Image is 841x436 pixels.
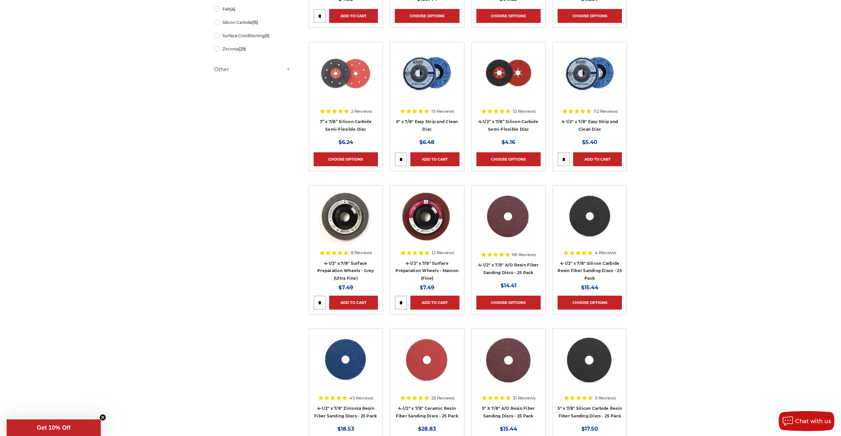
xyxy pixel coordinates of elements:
[482,333,535,387] img: 5 inch aluminum oxide resin fiber disc
[581,426,598,432] span: $17.50
[37,424,71,431] span: Get 10% Off
[230,7,235,12] span: (4)
[329,9,378,23] a: Add to Cart
[329,296,378,310] a: Add to Cart
[314,333,378,398] a: 4-1/2" zirc resin fiber disc
[314,152,378,166] a: Choose Options
[502,139,515,145] span: $4.16
[582,139,597,145] span: $5.40
[99,414,106,421] button: Close teaser
[476,296,541,310] a: Choose Options
[420,284,434,291] span: $7.49
[351,251,372,255] span: 8 Reviews
[558,9,622,23] a: Choose Options
[573,152,622,166] a: Add to Cart
[482,47,535,100] img: 4.5" x 7/8" Silicon Carbide Semi Flex Disc
[252,20,258,25] span: (15)
[563,333,616,387] img: 5 Inch Silicon Carbide Resin Fiber Disc
[214,17,291,28] a: Silicon Carbide
[351,109,372,113] span: 2 Reviews
[349,396,373,400] span: 43 Reviews
[410,152,459,166] a: Add to Cart
[419,139,435,145] span: $6.48
[314,47,378,111] a: 7" x 7/8" Silicon Carbide Semi Flex Disc
[431,396,454,400] span: 25 Reviews
[562,119,618,132] a: 4-1/2" x 7/8" Easy Strip and Clean Disc
[320,119,372,132] a: 7” x 7/8” Silicon Carbide Semi-Flexible Disc
[338,139,353,145] span: $6.24
[396,406,458,418] a: 4-1/2" x 7/8" Ceramic Resin Fiber Sanding Discs - 25 Pack
[395,190,459,254] a: Maroon Surface Prep Disc
[595,251,616,255] span: 4 Reviews
[395,333,459,398] a: 4-1/2" ceramic resin fiber disc
[558,333,622,398] a: 5 Inch Silicon Carbide Resin Fiber Disc
[214,65,291,73] h5: Other
[779,411,834,431] button: Chat with us
[563,190,617,243] img: 4.5 Inch Silicon Carbide Resin Fiber Discs
[395,9,459,23] a: Choose Options
[432,251,454,255] span: 12 Reviews
[561,47,618,100] img: 4-1/2" x 7/8" Easy Strip and Clean Disc
[478,262,538,275] a: 4-1/2" x 7/8" A/O Resin Fiber Sanding Discs - 25 Pack
[513,396,535,400] span: 31 Reviews
[500,426,517,432] span: $15.44
[476,47,541,111] a: 4.5" x 7/8" Silicon Carbide Semi Flex Disc
[395,47,459,111] a: blue clean and strip disc
[558,406,622,418] a: 5" x 7/8" Silicon Carbide Resin Fiber Sanding Discs - 25 Pack
[558,190,622,254] a: 4.5 Inch Silicon Carbide Resin Fiber Discs
[319,190,372,243] img: Gray Surface Prep Disc
[400,47,453,100] img: blue clean and strip disc
[214,3,291,15] a: Felt
[265,33,270,38] span: (5)
[593,109,618,113] span: 112 Reviews
[476,152,541,166] a: Choose Options
[214,43,291,55] a: Zirconia
[400,333,454,387] img: 4-1/2" ceramic resin fiber disc
[512,253,536,257] span: 66 Reviews
[7,419,101,436] div: Get 10% OffClose teaser
[476,9,541,23] a: Choose Options
[595,396,616,400] span: 5 Reviews
[239,46,246,51] span: (29)
[396,119,458,132] a: 5" x 7/8" Easy Strip and Clean Disc
[481,190,535,243] img: 4.5 inch resin fiber disc
[418,426,436,432] span: $28.83
[476,190,541,254] a: 4.5 inch resin fiber disc
[431,109,454,113] span: 19 Reviews
[410,296,459,310] a: Add to Cart
[314,406,377,418] a: 4-1/2" x 7/8" Zirconia Resin Fiber Sanding Discs - 25 Pack
[314,190,378,254] a: Gray Surface Prep Disc
[558,47,622,111] a: 4-1/2" x 7/8" Easy Strip and Clean Disc
[214,30,291,41] a: Surface Conditioning
[512,109,536,113] span: 10 Reviews
[337,426,354,432] span: $18.53
[558,261,622,281] a: 4-1/2" x 7/8" Silicon Carbide Resin Fiber Sanding Discs - 25 Pack
[581,284,598,291] span: $15.44
[795,418,831,424] span: Chat with us
[395,261,458,281] a: 4-1/2" x 7/8" Surface Preparation Wheels - Maroon (Fine)
[482,406,535,418] a: 5" X 7/8" A/O Resin Fiber Sanding Discs - 25 Pack
[319,333,372,387] img: 4-1/2" zirc resin fiber disc
[317,261,374,281] a: 4-1/2" x 7/8" Surface Preparation Wheels - Grey (Ultra Fine)
[476,333,541,398] a: 5 inch aluminum oxide resin fiber disc
[501,282,516,289] span: $14.41
[319,47,372,100] img: 7" x 7/8" Silicon Carbide Semi Flex Disc
[558,296,622,310] a: Choose Options
[479,119,538,132] a: 4-1/2” x 7/8” Silicon Carbide Semi-Flexible Disc
[400,190,453,243] img: Maroon Surface Prep Disc
[338,284,353,291] span: $7.49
